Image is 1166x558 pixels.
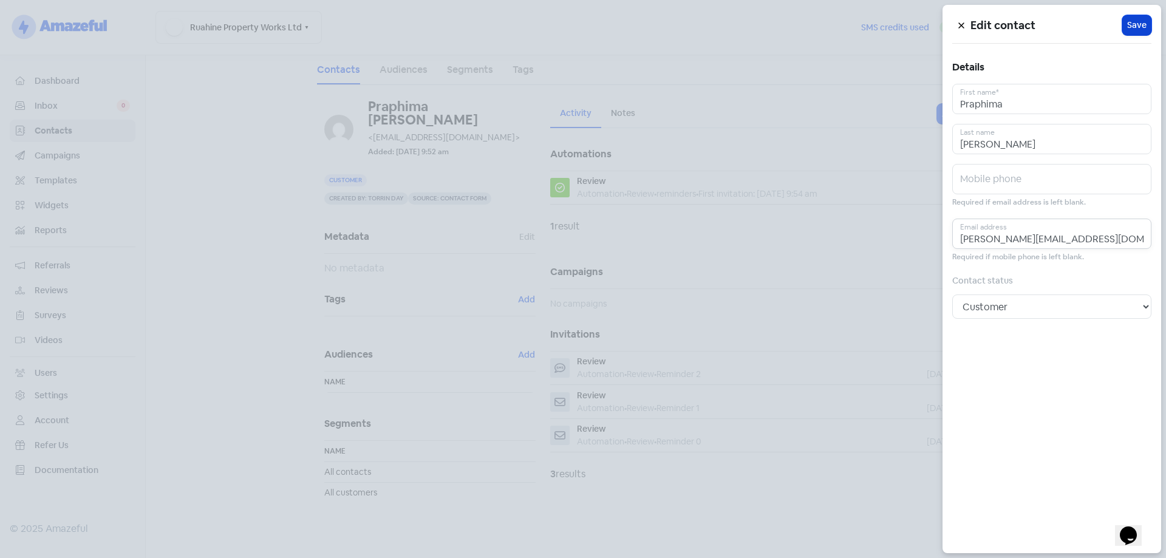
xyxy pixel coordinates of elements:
[952,124,1151,154] input: Last name
[1127,19,1147,32] span: Save
[952,219,1151,249] input: Email address
[952,197,1086,208] small: Required if email address is left blank.
[1115,509,1154,546] iframe: chat widget
[952,84,1151,114] input: First name
[952,164,1151,194] input: Mobile phone
[952,274,1013,287] label: Contact status
[952,58,1151,77] h5: Details
[952,251,1084,263] small: Required if mobile phone is left blank.
[970,16,1122,35] h5: Edit contact
[1122,15,1151,35] button: Save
